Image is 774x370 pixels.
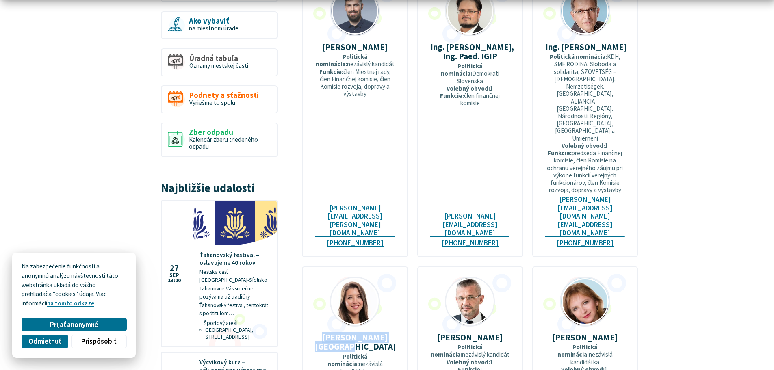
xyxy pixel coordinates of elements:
strong: Funkcie: [548,149,572,157]
span: Zber odpadu [189,128,271,136]
a: [PERSON_NAME][EMAIL_ADDRESS][DOMAIN_NAME] [430,212,510,237]
span: sep [168,273,181,278]
a: Podnety a sťažnosti Vyriešme to spolu [161,85,278,113]
span: Ako vybaviť [189,17,238,25]
span: Prijať anonymné [50,320,98,329]
a: Zber odpadu Kalendár zberu triedeného odpadu [161,123,278,157]
strong: [PERSON_NAME] [437,332,503,343]
a: [PERSON_NAME][EMAIL_ADDRESS][DOMAIN_NAME] [EMAIL_ADDRESS][DOMAIN_NAME] [545,195,625,237]
a: [PHONE_NUMBER] [327,239,384,247]
p: Na zabezpečenie funkčnosti a anonymnú analýzu návštevnosti táto webstránka ukladá do vášho prehli... [22,262,126,308]
button: Prijať anonymné [22,318,126,331]
span: Úradná tabuľa [189,54,248,63]
span: Vyriešme to spolu [189,99,235,106]
span: Oznamy mestskej časti [189,62,248,69]
a: [PERSON_NAME][EMAIL_ADDRESS][PERSON_NAME][DOMAIN_NAME] [315,204,395,237]
p: nezávislý kandidát člen Miestnej rady, člen Finančnej komisie, člen Komisie rozvoja, dopravy a vý... [315,53,395,97]
span: na miestnom úrade [189,24,238,32]
button: Odmietnuť [22,335,68,348]
h4: Ťahanovský festival – oslavujeme 40 rokov [199,251,271,266]
span: Odmietnuť [28,337,61,346]
button: Prispôsobiť [71,335,126,348]
span: Prispôsobiť [81,337,116,346]
a: na tomto odkaze [47,299,94,307]
a: [PHONE_NUMBER] [557,239,614,247]
p: Mestská časť [GEOGRAPHIC_DATA]-Sídlisko Ťahanovce Vás srdečne pozýva na už tradičný Ťahanovský fe... [199,268,271,318]
strong: Politická nominácia: [441,62,483,77]
span: 13:00 [168,278,181,283]
p: Demokrati Slovenska 1 člen finančnej komisie [430,63,510,107]
img: Zummerov__ [561,278,609,326]
strong: Ing. [430,41,444,52]
strong: Politická nominácia: [431,343,483,358]
span: 27 [168,264,181,273]
strong: Funkcie: [319,68,343,76]
span: Podnety a sťažnosti [189,91,259,100]
strong: Volebný obvod: [447,84,490,92]
strong: [PERSON_NAME] [552,332,618,343]
strong: Politická nominácia: [316,53,368,68]
strong: Volebný obvod: [562,142,605,149]
strong: Politická nominácia: [327,353,368,368]
span: Kalendár zberu triedeného odpadu [189,136,258,150]
img: Obrázok2 [331,278,379,326]
strong: [PERSON_NAME] [322,41,388,52]
a: Ako vybaviť na miestnom úrade [161,11,278,39]
a: Ťahanovský festival – oslavujeme 40 rokov Mestská časť [GEOGRAPHIC_DATA]-Sídlisko Ťahanovce Vás s... [162,201,277,346]
span: Športový areál [GEOGRAPHIC_DATA], [STREET_ADDRESS] [204,320,271,340]
h3: Najbližšie udalosti [161,182,278,195]
strong: Ing. [545,41,559,52]
strong: [PERSON_NAME][GEOGRAPHIC_DATA] [315,332,396,352]
strong: Politická nominácia: [550,53,607,61]
img: images [446,278,494,326]
strong: Funkcie: [440,92,464,100]
p: KDH, SME RODINA, Sloboda a solidarita, SZÖVETSÉG – [DEMOGRAPHIC_DATA]. Nemzetiségek. [GEOGRAPHIC_... [545,53,625,194]
a: Úradná tabuľa Oznamy mestskej časti [161,48,278,76]
strong: Volebný obvod: [447,358,490,366]
a: [PHONE_NUMBER] [442,239,499,247]
strong: Politická nominácia: [557,343,598,358]
strong: [PERSON_NAME] [561,41,627,52]
strong: [PERSON_NAME], Ing. Paed. IGIP [443,41,514,62]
